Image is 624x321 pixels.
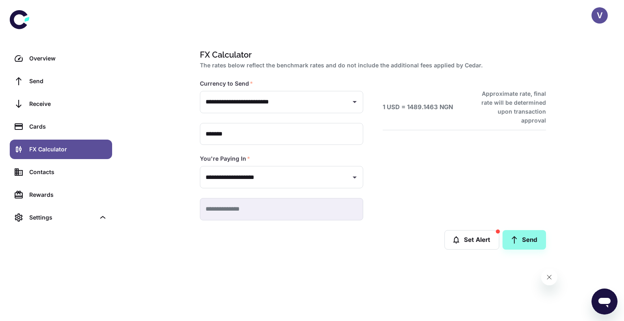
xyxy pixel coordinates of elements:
div: Send [29,77,107,86]
div: FX Calculator [29,145,107,154]
div: Contacts [29,168,107,177]
button: Set Alert [444,230,499,250]
div: Receive [29,99,107,108]
label: Currency to Send [200,80,253,88]
div: Settings [29,213,95,222]
a: Cards [10,117,112,136]
span: Hi. Need any help? [5,6,58,12]
h1: FX Calculator [200,49,543,61]
iframe: Button to launch messaging window [591,289,617,315]
h6: 1 USD = 1489.1463 NGN [383,103,453,112]
a: FX Calculator [10,140,112,159]
h6: Approximate rate, final rate will be determined upon transaction approval [472,89,546,125]
div: Cards [29,122,107,131]
button: V [591,7,608,24]
div: Overview [29,54,107,63]
button: Open [349,96,360,108]
a: Send [503,230,546,250]
a: Receive [10,94,112,114]
button: Open [349,172,360,183]
iframe: Close message [541,269,557,285]
a: Contacts [10,162,112,182]
a: Rewards [10,185,112,205]
a: Overview [10,49,112,68]
div: Rewards [29,190,107,199]
div: Settings [10,208,112,227]
label: You're Paying In [200,155,250,163]
a: Send [10,71,112,91]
